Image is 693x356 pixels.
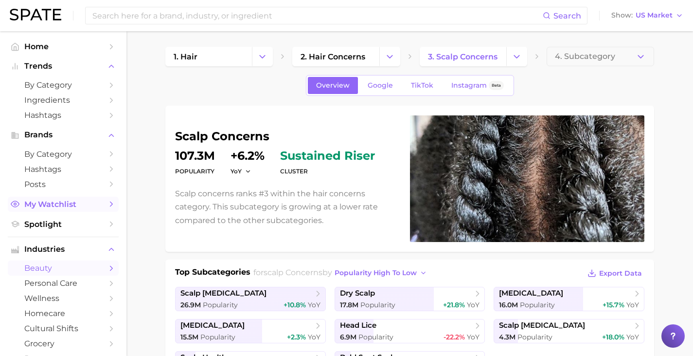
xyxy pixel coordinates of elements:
[24,245,102,254] span: Industries
[411,81,433,90] span: TikTok
[428,52,498,61] span: 3. scalp concerns
[24,309,102,318] span: homecare
[8,217,119,232] a: Spotlight
[602,333,624,341] span: +18.0%
[175,131,398,142] h1: scalp concerns
[24,111,102,120] span: Hashtags
[8,336,119,351] a: grocery
[420,47,506,66] a: 3. scalp concerns
[368,81,393,90] span: Google
[231,167,251,175] button: YoY
[8,291,119,306] a: wellness
[24,95,102,105] span: Ingredients
[175,166,215,177] dt: Popularity
[340,321,376,330] span: head lice
[611,13,633,18] span: Show
[24,42,102,51] span: Home
[467,333,480,341] span: YoY
[24,62,102,71] span: Trends
[175,187,398,227] p: Scalp concerns ranks #3 within the hair concerns category. This subcategory is growing at a lower...
[359,77,401,94] a: Google
[358,333,393,341] span: Popularity
[175,319,326,343] a: [MEDICAL_DATA]15.5m Popularity+2.3% YoY
[175,287,326,311] a: scalp [MEDICAL_DATA]26.9m Popularity+10.8% YoY
[280,150,375,162] span: sustained riser
[8,276,119,291] a: personal care
[340,289,375,298] span: dry scalp
[520,300,555,309] span: Popularity
[335,319,485,343] a: head lice6.9m Popularity-22.2% YoY
[24,294,102,303] span: wellness
[180,300,201,309] span: 26.9m
[499,289,563,298] span: [MEDICAL_DATA]
[287,333,306,341] span: +2.3%
[517,333,552,341] span: Popularity
[8,128,119,142] button: Brands
[292,47,379,66] a: 2. hair concerns
[335,287,485,311] a: dry scalp17.8m Popularity+21.8% YoY
[200,333,235,341] span: Popularity
[443,300,465,309] span: +21.8%
[555,52,615,61] span: 4. Subcategory
[340,300,358,309] span: 17.8m
[603,300,624,309] span: +15.7%
[8,93,119,108] a: Ingredients
[403,77,442,94] a: TikTok
[379,47,400,66] button: Change Category
[180,289,267,298] span: scalp [MEDICAL_DATA]
[24,279,102,288] span: personal care
[360,300,395,309] span: Popularity
[609,9,686,22] button: ShowUS Market
[499,333,515,341] span: 4.3m
[180,333,198,341] span: 15.5m
[24,131,102,139] span: Brands
[335,269,417,277] span: popularity high to low
[8,59,119,74] button: Trends
[24,324,102,333] span: cultural shifts
[8,242,119,257] button: Industries
[24,150,102,159] span: by Category
[506,47,527,66] button: Change Category
[24,80,102,90] span: by Category
[444,333,465,341] span: -22.2%
[8,197,119,212] a: My Watchlist
[203,300,238,309] span: Popularity
[91,7,543,24] input: Search here for a brand, industry, or ingredient
[8,261,119,276] a: beauty
[443,77,512,94] a: InstagramBeta
[494,287,644,311] a: [MEDICAL_DATA]16.0m Popularity+15.7% YoY
[231,167,242,175] span: YoY
[467,300,480,309] span: YoY
[8,321,119,336] a: cultural shifts
[494,319,644,343] a: scalp [MEDICAL_DATA]4.3m Popularity+18.0% YoY
[280,166,375,177] dt: cluster
[180,321,245,330] span: [MEDICAL_DATA]
[24,220,102,229] span: Spotlight
[626,333,639,341] span: YoY
[174,52,197,61] span: 1. hair
[451,81,487,90] span: Instagram
[332,266,430,280] button: popularity high to low
[636,13,673,18] span: US Market
[301,52,365,61] span: 2. hair concerns
[308,77,358,94] a: Overview
[547,47,654,66] button: 4. Subcategory
[175,150,215,162] dd: 107.3m
[308,300,320,309] span: YoY
[8,108,119,123] a: Hashtags
[585,266,644,280] button: Export Data
[8,77,119,93] a: by Category
[10,9,61,20] img: SPATE
[165,47,252,66] a: 1. hair
[24,165,102,174] span: Hashtags
[8,147,119,162] a: by Category
[24,200,102,209] span: My Watchlist
[24,180,102,189] span: Posts
[253,268,430,277] span: for by
[284,300,306,309] span: +10.8%
[264,268,322,277] span: scalp concerns
[492,81,501,90] span: Beta
[599,269,642,278] span: Export Data
[231,150,265,162] dd: +6.2%
[24,263,102,273] span: beauty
